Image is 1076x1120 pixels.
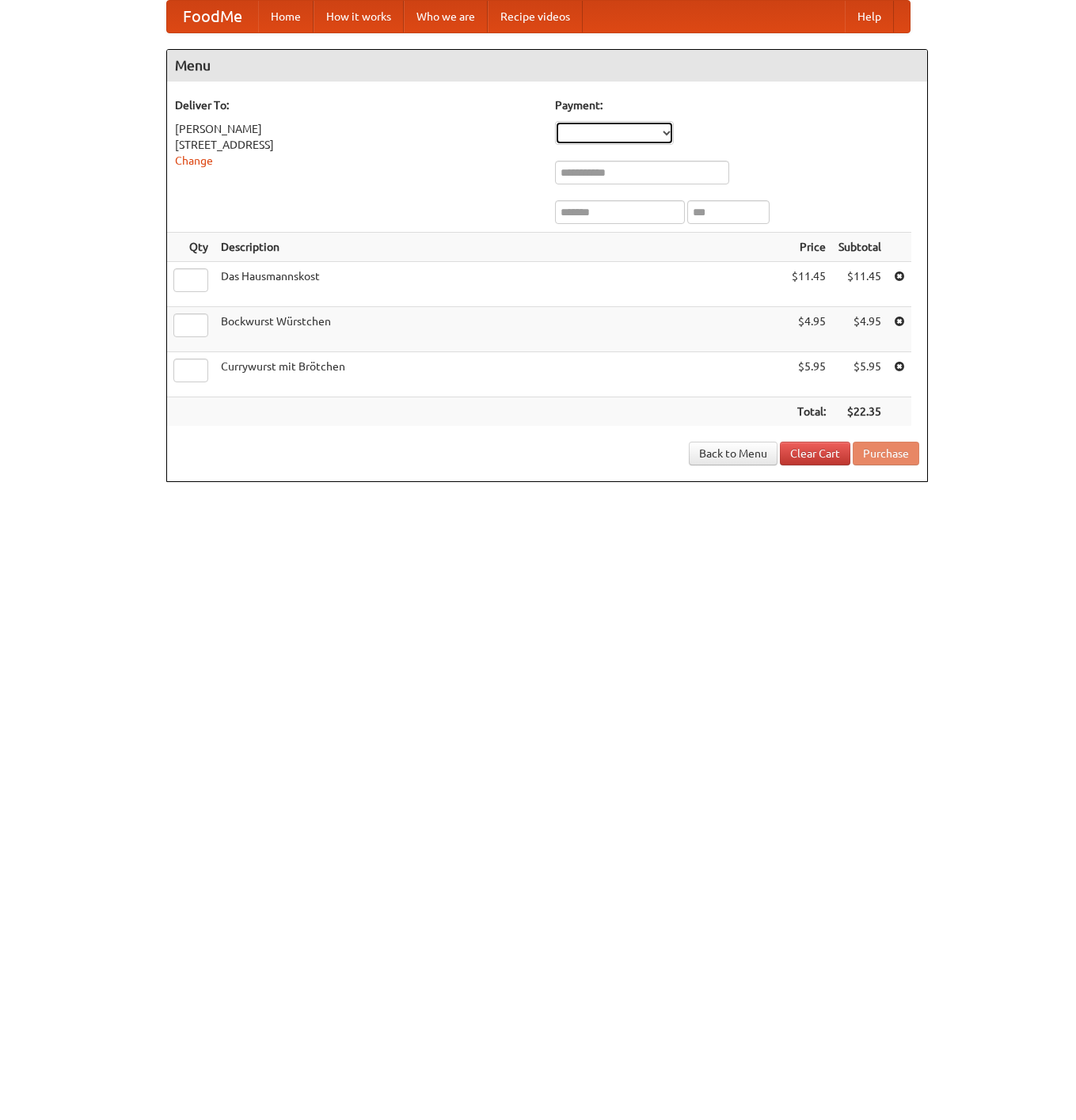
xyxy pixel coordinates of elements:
[555,97,919,113] h5: Payment:
[404,1,488,32] a: Who we are
[832,397,888,427] th: $22.35
[689,442,778,465] a: Back to Menu
[832,307,888,352] td: $4.95
[215,233,785,262] th: Description
[175,154,213,167] a: Change
[258,1,314,32] a: Home
[167,50,927,82] h4: Menu
[167,1,258,32] a: FoodMe
[853,442,919,465] button: Purchase
[785,307,832,352] td: $4.95
[215,262,785,307] td: Das Hausmannskost
[314,1,404,32] a: How it works
[845,1,894,32] a: Help
[167,233,215,262] th: Qty
[488,1,583,32] a: Recipe videos
[175,137,539,153] div: [STREET_ADDRESS]
[175,97,539,113] h5: Deliver To:
[175,121,539,137] div: [PERSON_NAME]
[215,352,785,397] td: Currywurst mit Brötchen
[832,352,888,397] td: $5.95
[785,397,832,427] th: Total:
[832,262,888,307] td: $11.45
[785,262,832,307] td: $11.45
[780,442,850,465] a: Clear Cart
[785,233,832,262] th: Price
[215,307,785,352] td: Bockwurst Würstchen
[785,352,832,397] td: $5.95
[832,233,888,262] th: Subtotal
